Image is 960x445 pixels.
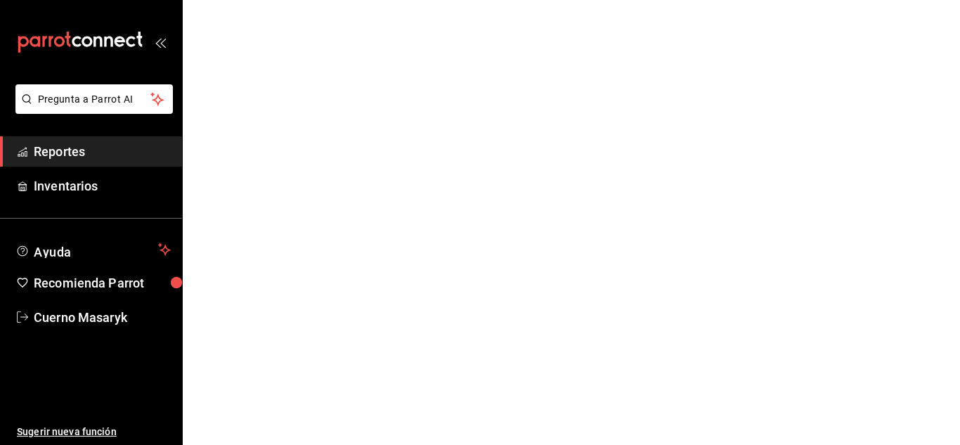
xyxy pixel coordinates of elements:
button: Pregunta a Parrot AI [15,84,173,114]
span: Pregunta a Parrot AI [38,92,151,107]
span: Reportes [34,142,171,161]
span: Inventarios [34,176,171,195]
a: Pregunta a Parrot AI [10,102,173,117]
span: Ayuda [34,241,153,258]
span: Sugerir nueva función [17,425,171,439]
span: Cuerno Masaryk [34,308,171,327]
span: Recomienda Parrot [34,273,171,292]
button: open_drawer_menu [155,37,166,48]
